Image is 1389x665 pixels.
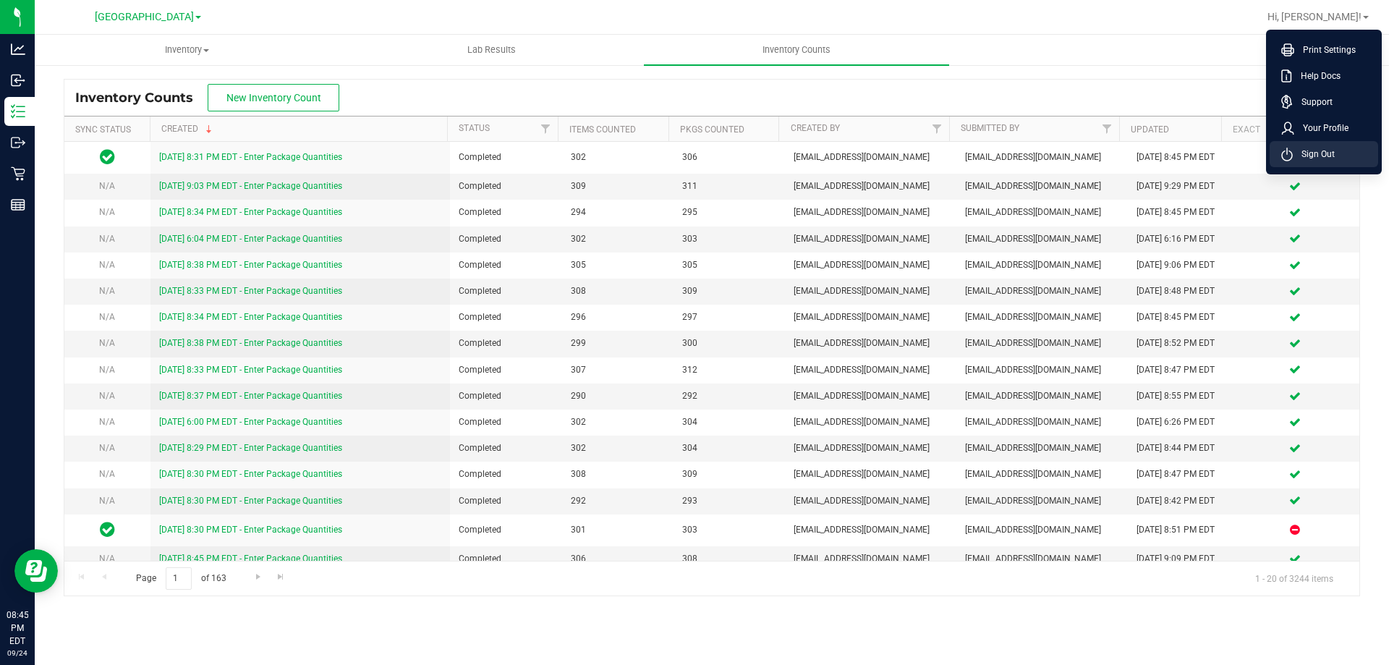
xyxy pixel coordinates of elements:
[571,467,665,481] span: 308
[459,258,553,272] span: Completed
[743,43,850,56] span: Inventory Counts
[99,338,115,348] span: N/A
[682,523,776,537] span: 303
[571,232,665,246] span: 302
[682,363,776,377] span: 312
[99,181,115,191] span: N/A
[965,363,1119,377] span: [EMAIL_ADDRESS][DOMAIN_NAME]
[571,206,665,219] span: 294
[682,151,776,164] span: 306
[961,123,1019,133] a: Submitted By
[459,206,553,219] span: Completed
[459,284,553,298] span: Completed
[247,567,268,587] a: Go to the next page
[794,415,948,429] span: [EMAIL_ADDRESS][DOMAIN_NAME]
[965,179,1119,193] span: [EMAIL_ADDRESS][DOMAIN_NAME]
[794,467,948,481] span: [EMAIL_ADDRESS][DOMAIN_NAME]
[794,310,948,324] span: [EMAIL_ADDRESS][DOMAIN_NAME]
[1137,415,1222,429] div: [DATE] 6:26 PM EDT
[1137,389,1222,403] div: [DATE] 8:55 PM EDT
[11,198,25,212] inline-svg: Reports
[459,467,553,481] span: Completed
[965,284,1119,298] span: [EMAIL_ADDRESS][DOMAIN_NAME]
[99,469,115,479] span: N/A
[794,523,948,537] span: [EMAIL_ADDRESS][DOMAIN_NAME]
[965,232,1119,246] span: [EMAIL_ADDRESS][DOMAIN_NAME]
[459,123,490,133] a: Status
[208,84,339,111] button: New Inventory Count
[11,166,25,181] inline-svg: Retail
[571,494,665,508] span: 292
[100,520,115,540] span: In Sync
[1137,151,1222,164] div: [DATE] 8:45 PM EDT
[571,310,665,324] span: 296
[1270,141,1378,167] li: Sign Out
[161,124,215,134] a: Created
[1244,567,1345,589] span: 1 - 20 of 3244 items
[459,494,553,508] span: Completed
[682,284,776,298] span: 309
[571,415,665,429] span: 302
[965,523,1119,537] span: [EMAIL_ADDRESS][DOMAIN_NAME]
[571,523,665,537] span: 301
[159,417,342,427] a: [DATE] 6:00 PM EDT - Enter Package Quantities
[794,232,948,246] span: [EMAIL_ADDRESS][DOMAIN_NAME]
[571,284,665,298] span: 308
[99,391,115,401] span: N/A
[682,258,776,272] span: 305
[534,117,558,141] a: Filter
[99,365,115,375] span: N/A
[794,336,948,350] span: [EMAIL_ADDRESS][DOMAIN_NAME]
[1281,69,1372,83] a: Help Docs
[571,336,665,350] span: 299
[1294,43,1356,57] span: Print Settings
[100,147,115,167] span: In Sync
[965,441,1119,455] span: [EMAIL_ADDRESS][DOMAIN_NAME]
[99,286,115,296] span: N/A
[1095,117,1118,141] a: Filter
[1137,363,1222,377] div: [DATE] 8:47 PM EDT
[75,124,131,135] a: Sync Status
[166,567,192,590] input: 1
[571,441,665,455] span: 302
[459,232,553,246] span: Completed
[1137,336,1222,350] div: [DATE] 8:52 PM EDT
[1137,232,1222,246] div: [DATE] 6:16 PM EDT
[99,234,115,244] span: N/A
[571,552,665,566] span: 306
[965,336,1119,350] span: [EMAIL_ADDRESS][DOMAIN_NAME]
[965,494,1119,508] span: [EMAIL_ADDRESS][DOMAIN_NAME]
[1131,124,1169,135] a: Updated
[75,90,208,106] span: Inventory Counts
[35,43,339,56] span: Inventory
[1137,179,1222,193] div: [DATE] 9:29 PM EDT
[965,552,1119,566] span: [EMAIL_ADDRESS][DOMAIN_NAME]
[965,415,1119,429] span: [EMAIL_ADDRESS][DOMAIN_NAME]
[99,554,115,564] span: N/A
[794,179,948,193] span: [EMAIL_ADDRESS][DOMAIN_NAME]
[459,363,553,377] span: Completed
[159,181,342,191] a: [DATE] 9:03 PM EDT - Enter Package Quantities
[794,363,948,377] span: [EMAIL_ADDRESS][DOMAIN_NAME]
[14,549,58,593] iframe: Resource center
[159,312,342,322] a: [DATE] 8:34 PM EDT - Enter Package Quantities
[965,389,1119,403] span: [EMAIL_ADDRESS][DOMAIN_NAME]
[1137,206,1222,219] div: [DATE] 8:45 PM EDT
[99,417,115,427] span: N/A
[11,104,25,119] inline-svg: Inventory
[159,338,342,348] a: [DATE] 8:38 PM EDT - Enter Package Quantities
[271,567,292,587] a: Go to the last page
[682,206,776,219] span: 295
[459,441,553,455] span: Completed
[159,260,342,270] a: [DATE] 8:38 PM EDT - Enter Package Quantities
[1137,494,1222,508] div: [DATE] 8:42 PM EDT
[35,35,339,65] a: Inventory
[339,35,644,65] a: Lab Results
[571,363,665,377] span: 307
[1293,147,1335,161] span: Sign Out
[1294,121,1348,135] span: Your Profile
[965,206,1119,219] span: [EMAIL_ADDRESS][DOMAIN_NAME]
[682,467,776,481] span: 309
[1137,523,1222,537] div: [DATE] 8:51 PM EDT
[1137,284,1222,298] div: [DATE] 8:48 PM EDT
